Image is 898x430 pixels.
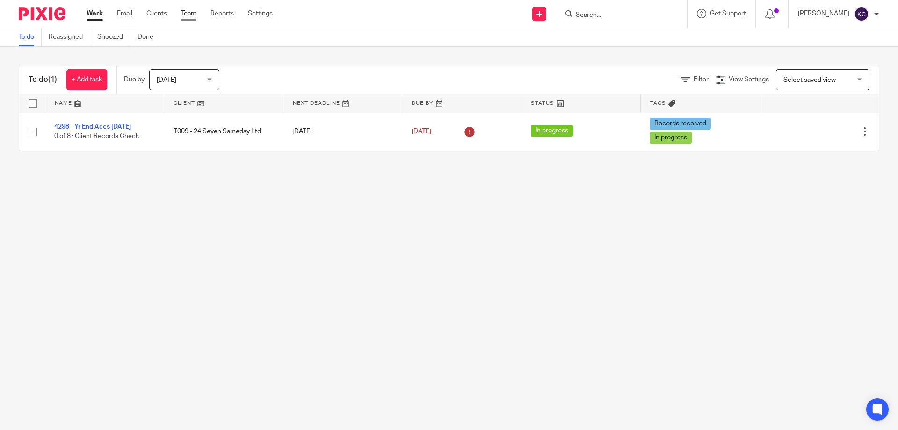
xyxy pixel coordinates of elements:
a: 4298 - Yr End Accs [DATE] [54,124,131,130]
span: Records received [650,118,711,130]
a: Reassigned [49,28,90,46]
span: Select saved view [783,77,836,83]
a: Clients [146,9,167,18]
td: [DATE] [283,113,402,151]
span: 0 of 8 · Client Records Check [54,133,139,140]
a: Reports [210,9,234,18]
span: Get Support [710,10,746,17]
p: [PERSON_NAME] [798,9,849,18]
a: Email [117,9,132,18]
img: Pixie [19,7,65,20]
a: Settings [248,9,273,18]
span: In progress [531,125,573,137]
td: T009 - 24 Seven Sameday Ltd [164,113,283,151]
input: Search [575,11,659,20]
a: To do [19,28,42,46]
a: Snoozed [97,28,130,46]
span: In progress [650,132,692,144]
h1: To do [29,75,57,85]
img: svg%3E [854,7,869,22]
span: (1) [48,76,57,83]
a: + Add task [66,69,107,90]
a: Done [138,28,160,46]
span: [DATE] [412,128,431,135]
span: Filter [694,76,709,83]
span: View Settings [729,76,769,83]
span: [DATE] [157,77,176,83]
a: Team [181,9,196,18]
p: Due by [124,75,145,84]
a: Work [87,9,103,18]
span: Tags [650,101,666,106]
